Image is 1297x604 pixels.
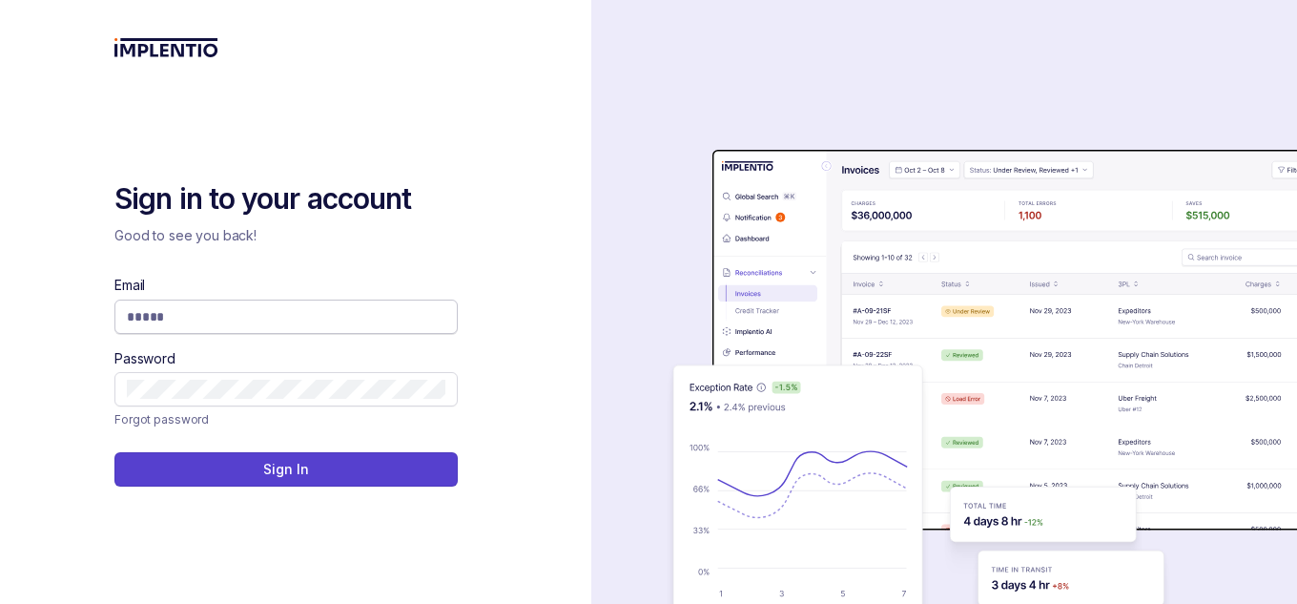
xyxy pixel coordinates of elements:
a: Link Forgot password [114,410,209,429]
p: Forgot password [114,410,209,429]
label: Password [114,349,175,368]
p: Sign In [263,460,308,479]
p: Good to see you back! [114,226,458,245]
img: logo [114,38,218,57]
h2: Sign in to your account [114,180,458,219]
button: Sign In [114,452,458,487]
label: Email [114,276,145,295]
